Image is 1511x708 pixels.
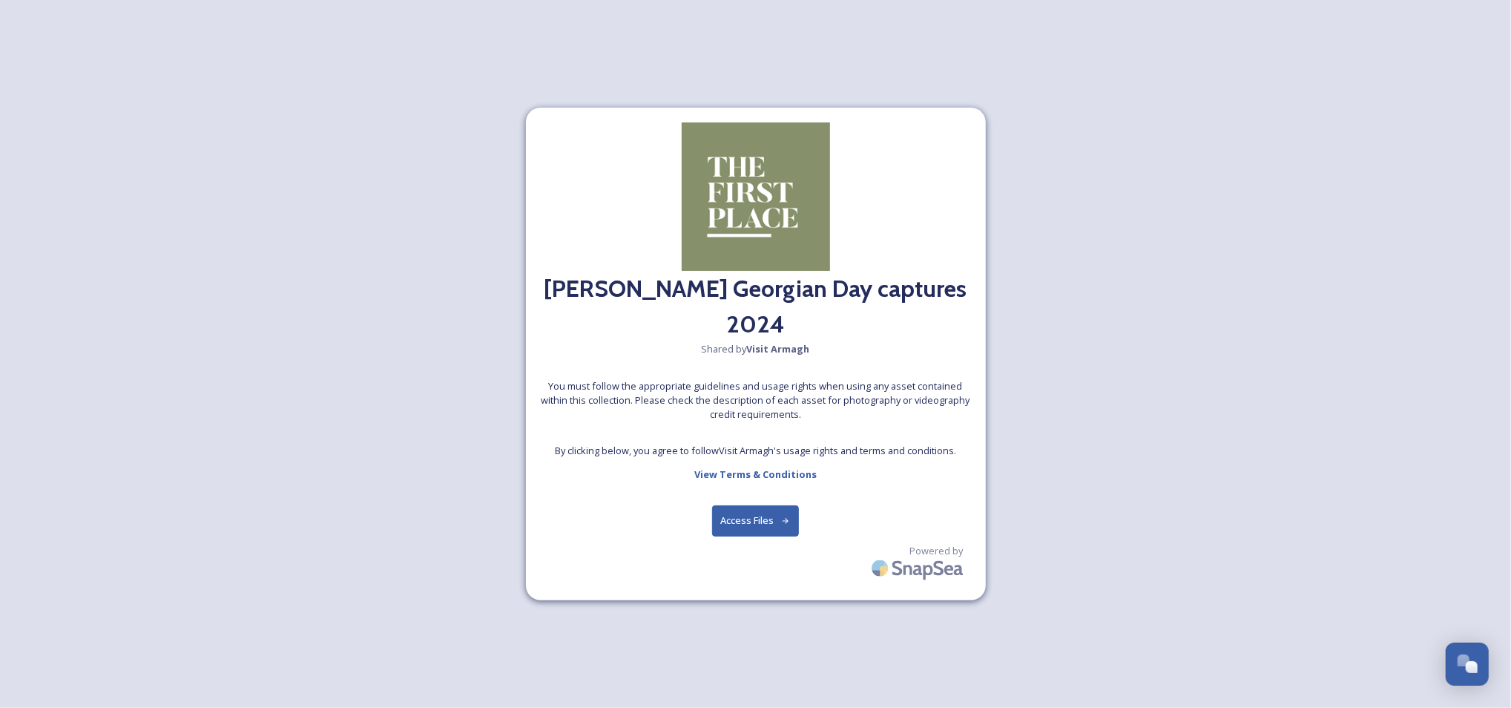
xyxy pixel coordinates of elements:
span: You must follow the appropriate guidelines and usage rights when using any asset contained within... [541,379,971,422]
span: By clicking below, you agree to follow Visit Armagh 's usage rights and terms and conditions. [555,444,956,458]
img: download%20(6).png [682,122,830,271]
h2: [PERSON_NAME] Georgian Day captures 2024 [541,271,971,342]
button: Access Files [712,505,799,536]
img: SnapSea Logo [867,551,971,586]
button: Open Chat [1446,643,1489,686]
strong: View Terms & Conditions [694,468,817,481]
span: Shared by [702,342,810,356]
span: Powered by [910,544,964,558]
strong: Visit Armagh [747,342,810,355]
a: View Terms & Conditions [694,465,817,483]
